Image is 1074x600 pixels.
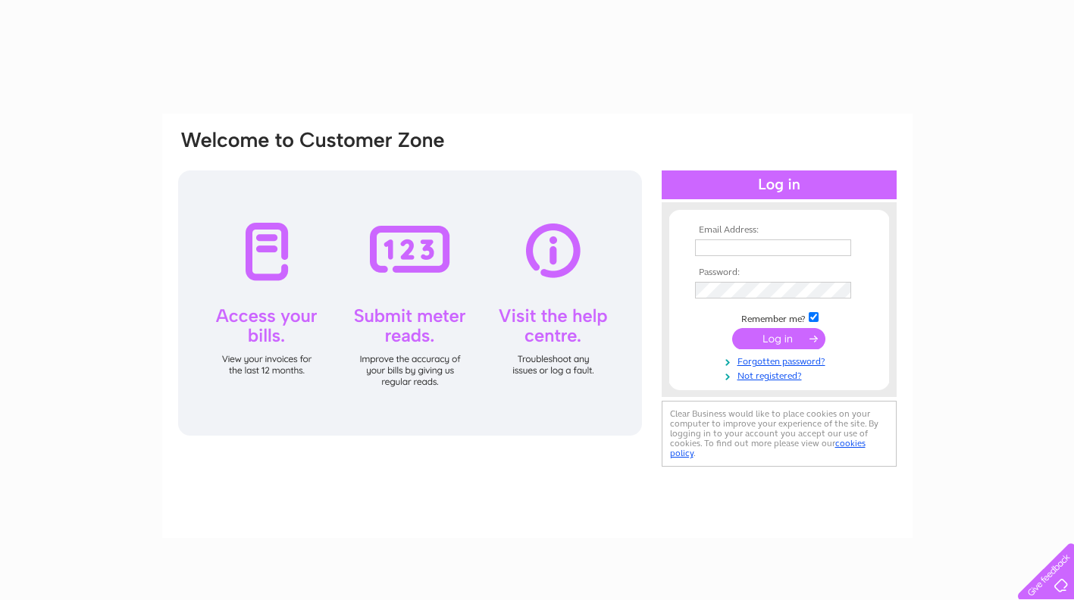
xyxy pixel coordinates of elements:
a: Forgotten password? [695,353,867,367]
th: Password: [691,267,867,278]
a: Not registered? [695,367,867,382]
a: cookies policy [670,438,866,458]
input: Submit [732,328,825,349]
td: Remember me? [691,310,867,325]
div: Clear Business would like to place cookies on your computer to improve your experience of the sit... [662,401,897,467]
th: Email Address: [691,225,867,236]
